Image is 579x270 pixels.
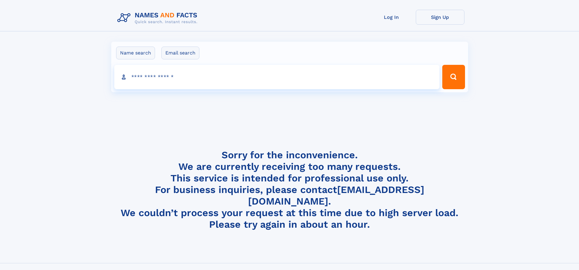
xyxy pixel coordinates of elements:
[115,149,464,230] h4: Sorry for the inconvenience. We are currently receiving too many requests. This service is intend...
[161,47,199,59] label: Email search
[248,184,424,207] a: [EMAIL_ADDRESS][DOMAIN_NAME]
[416,10,464,25] a: Sign Up
[442,65,465,89] button: Search Button
[367,10,416,25] a: Log In
[114,65,440,89] input: search input
[116,47,155,59] label: Name search
[115,10,202,26] img: Logo Names and Facts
